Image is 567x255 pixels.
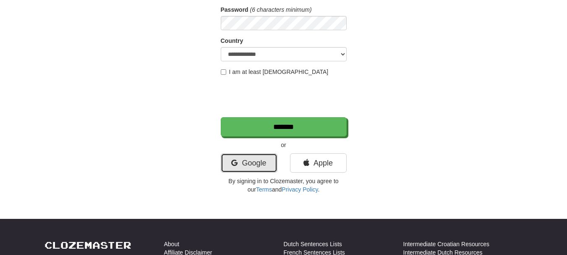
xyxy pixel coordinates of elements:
label: I am at least [DEMOGRAPHIC_DATA] [221,68,329,76]
a: Google [221,153,277,173]
a: Intermediate Croatian Resources [403,240,489,248]
a: Terms [256,186,272,193]
input: I am at least [DEMOGRAPHIC_DATA] [221,69,226,75]
iframe: reCAPTCHA [221,80,348,113]
p: or [221,141,347,149]
label: Password [221,5,248,14]
a: Apple [290,153,347,173]
a: Clozemaster [44,240,131,250]
a: Dutch Sentences Lists [284,240,342,248]
a: About [164,240,180,248]
a: Privacy Policy [282,186,318,193]
em: (6 characters minimum) [250,6,312,13]
p: By signing in to Clozemaster, you agree to our and . [221,177,347,194]
label: Country [221,37,243,45]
